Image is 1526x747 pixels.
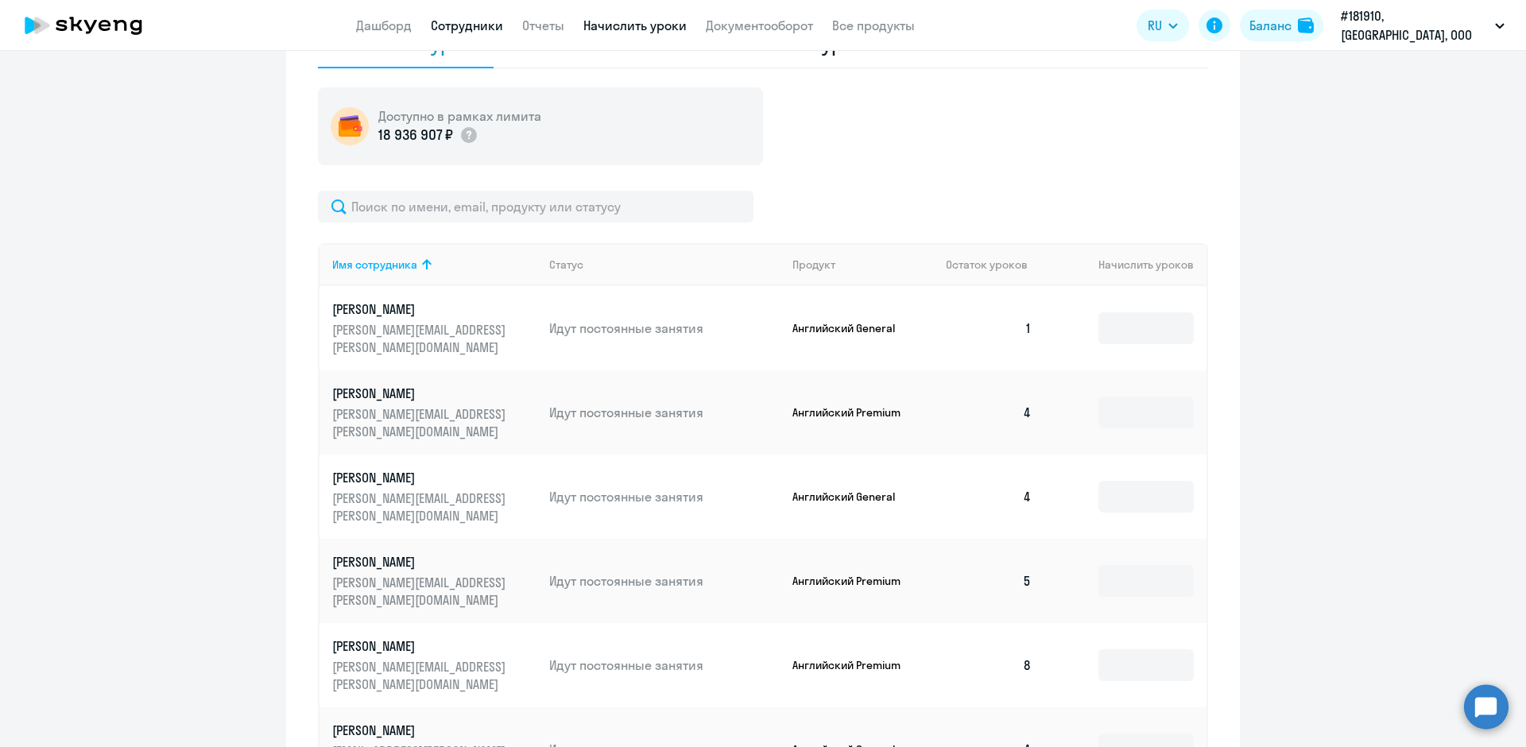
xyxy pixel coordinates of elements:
button: RU [1137,10,1189,41]
div: Статус [549,257,780,272]
a: [PERSON_NAME][PERSON_NAME][EMAIL_ADDRESS][PERSON_NAME][DOMAIN_NAME] [332,553,536,609]
div: Имя сотрудника [332,257,417,272]
div: Имя сотрудника [332,257,536,272]
div: Баланс [1249,16,1292,35]
a: [PERSON_NAME][PERSON_NAME][EMAIL_ADDRESS][PERSON_NAME][DOMAIN_NAME] [332,637,536,693]
p: [PERSON_NAME] [332,553,510,571]
p: #181910, [GEOGRAPHIC_DATA], ООО [1341,6,1489,45]
div: Статус [549,257,583,272]
p: [PERSON_NAME] [332,722,510,739]
p: [PERSON_NAME] [332,637,510,655]
a: [PERSON_NAME][PERSON_NAME][EMAIL_ADDRESS][PERSON_NAME][DOMAIN_NAME] [332,300,536,356]
a: Документооборот [706,17,813,33]
img: wallet-circle.png [331,107,369,145]
p: Английский Premium [792,405,912,420]
a: Отчеты [522,17,564,33]
h5: Доступно в рамках лимита [378,107,541,125]
td: 8 [933,623,1044,707]
td: 1 [933,286,1044,370]
p: [PERSON_NAME][EMAIL_ADDRESS][PERSON_NAME][DOMAIN_NAME] [332,658,510,693]
td: 5 [933,539,1044,623]
div: Продукт [792,257,934,272]
a: [PERSON_NAME][PERSON_NAME][EMAIL_ADDRESS][PERSON_NAME][DOMAIN_NAME] [332,385,536,440]
p: [PERSON_NAME][EMAIL_ADDRESS][PERSON_NAME][DOMAIN_NAME] [332,574,510,609]
input: Поиск по имени, email, продукту или статусу [318,191,753,223]
p: Идут постоянные занятия [549,404,780,421]
p: [PERSON_NAME][EMAIL_ADDRESS][PERSON_NAME][DOMAIN_NAME] [332,321,510,356]
a: Все продукты [832,17,915,33]
a: Сотрудники [431,17,503,33]
p: [PERSON_NAME] [332,469,510,486]
a: Дашборд [356,17,412,33]
p: [PERSON_NAME][EMAIL_ADDRESS][PERSON_NAME][DOMAIN_NAME] [332,490,510,524]
p: [PERSON_NAME][EMAIL_ADDRESS][PERSON_NAME][DOMAIN_NAME] [332,405,510,440]
td: 4 [933,455,1044,539]
a: [PERSON_NAME][PERSON_NAME][EMAIL_ADDRESS][PERSON_NAME][DOMAIN_NAME] [332,469,536,524]
button: Балансbalance [1240,10,1323,41]
p: Английский General [792,490,912,504]
p: Английский General [792,321,912,335]
p: 18 936 907 ₽ [378,125,453,145]
th: Начислить уроков [1044,243,1206,286]
a: Начислить уроки [583,17,687,33]
button: #181910, [GEOGRAPHIC_DATA], ООО [1333,6,1512,45]
img: balance [1298,17,1314,33]
p: [PERSON_NAME] [332,300,510,318]
p: Идут постоянные занятия [549,656,780,674]
td: 4 [933,370,1044,455]
p: Идут постоянные занятия [549,319,780,337]
p: Английский Premium [792,574,912,588]
div: Остаток уроков [946,257,1044,272]
p: [PERSON_NAME] [332,385,510,402]
p: Английский Premium [792,658,912,672]
span: Остаток уроков [946,257,1028,272]
p: Идут постоянные занятия [549,488,780,505]
span: RU [1148,16,1162,35]
div: Продукт [792,257,835,272]
p: Идут постоянные занятия [549,572,780,590]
